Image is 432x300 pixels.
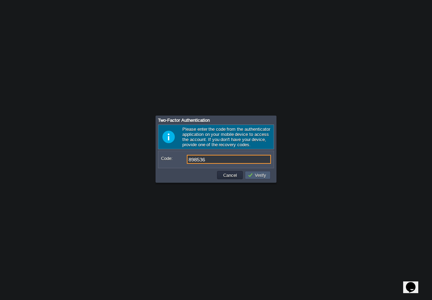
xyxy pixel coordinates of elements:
[403,272,425,293] iframe: chat widget
[161,155,186,162] label: Code:
[221,172,239,178] button: Cancel
[248,172,268,178] button: Verify
[158,118,210,123] span: Two-Factor Authentication
[158,125,274,149] div: Please enter the code from the authenticator application on your mobile device to access the acco...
